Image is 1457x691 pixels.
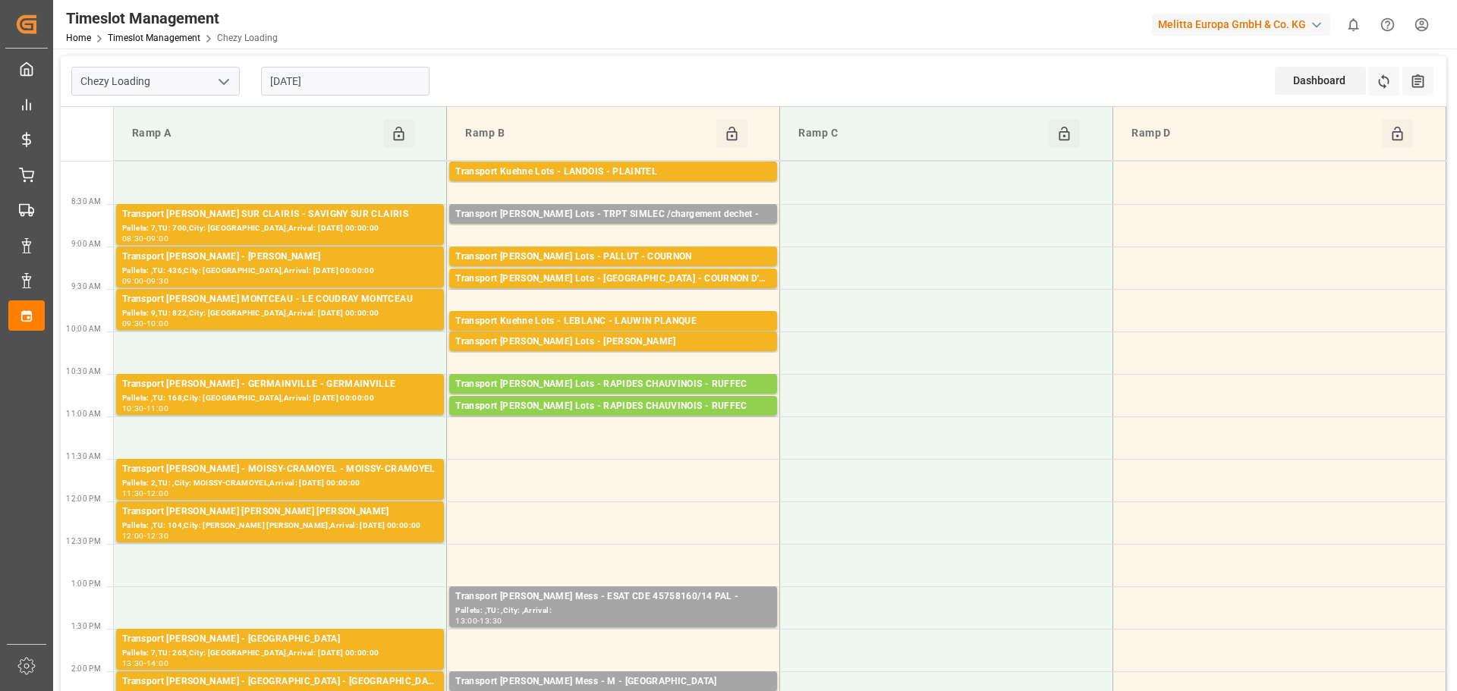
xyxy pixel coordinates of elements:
span: 1:00 PM [71,579,101,588]
span: 9:30 AM [71,282,101,291]
div: 13:30 [480,617,502,624]
div: Pallets: 2,TU: 1039,City: RUFFEC,Arrival: [DATE] 00:00:00 [455,414,771,427]
div: Pallets: 4,TU: 344,City: [GEOGRAPHIC_DATA],Arrival: [DATE] 00:00:00 [455,180,771,193]
span: 11:30 AM [66,452,101,460]
div: 09:00 [146,235,168,242]
a: Timeslot Management [108,33,200,43]
div: Pallets: ,TU: 436,City: [GEOGRAPHIC_DATA],Arrival: [DATE] 00:00:00 [122,265,438,278]
div: Pallets: 7,TU: 265,City: [GEOGRAPHIC_DATA],Arrival: [DATE] 00:00:00 [122,647,438,660]
div: 08:30 [122,235,144,242]
a: Home [66,33,91,43]
div: Transport Kuehne Lots - LEBLANC - LAUWIN PLANQUE [455,314,771,329]
div: 09:30 [146,278,168,284]
div: 12:30 [146,532,168,539]
input: Type to search/select [71,67,240,96]
div: 14:00 [146,660,168,667]
button: Help Center [1370,8,1405,42]
span: 12:30 PM [66,537,101,545]
div: Transport [PERSON_NAME] [PERSON_NAME] [PERSON_NAME] [122,504,438,520]
button: show 0 new notifications [1336,8,1370,42]
div: Pallets: 5,TU: 733,City: [GEOGRAPHIC_DATA],Arrival: [DATE] 00:00:00 [455,265,771,278]
div: Pallets: 9,TU: 822,City: [GEOGRAPHIC_DATA],Arrival: [DATE] 00:00:00 [122,307,438,320]
div: 10:00 [146,320,168,327]
div: Pallets: 2,TU: 138,City: [GEOGRAPHIC_DATA],Arrival: [DATE] 00:00:00 [455,350,771,363]
span: 1:30 PM [71,622,101,630]
div: - [144,532,146,539]
div: Transport [PERSON_NAME] Lots - TRPT SIMLEC /chargement dechet - [455,207,771,222]
div: Pallets: 7,TU: 700,City: [GEOGRAPHIC_DATA],Arrival: [DATE] 00:00:00 [122,222,438,235]
div: 13:30 [122,660,144,667]
div: Transport [PERSON_NAME] - [GEOGRAPHIC_DATA] - [GEOGRAPHIC_DATA] [122,674,438,689]
div: Transport [PERSON_NAME] MONTCEAU - LE COUDRAY MONTCEAU [122,292,438,307]
div: Transport [PERSON_NAME] Lots - [PERSON_NAME] [455,335,771,350]
span: 8:30 AM [71,197,101,206]
input: DD-MM-YYYY [261,67,430,96]
button: Melitta Europa GmbH & Co. KG [1152,10,1336,39]
div: - [144,320,146,327]
div: Ramp B [459,119,716,148]
div: Transport [PERSON_NAME] Mess - M - [GEOGRAPHIC_DATA] [455,674,771,689]
div: Pallets: 2,TU: ,City: MOISSY-CRAMOYEL,Arrival: [DATE] 00:00:00 [122,477,438,490]
div: Transport [PERSON_NAME] Lots - PALLUT - COURNON [455,250,771,265]
div: Transport [PERSON_NAME] Lots - RAPIDES CHAUVINOIS - RUFFEC [455,377,771,392]
div: Pallets: ,TU: 241,City: LAUWIN PLANQUE,Arrival: [DATE] 00:00:00 [455,329,771,342]
span: 11:00 AM [66,410,101,418]
span: 10:00 AM [66,325,101,333]
div: 11:30 [122,490,144,497]
button: open menu [212,70,234,93]
div: - [144,405,146,412]
span: 2:00 PM [71,664,101,673]
div: 09:00 [122,278,144,284]
div: Pallets: 1,TU: 539,City: RUFFEC,Arrival: [DATE] 00:00:00 [455,392,771,405]
div: - [144,490,146,497]
div: Transport [PERSON_NAME] - MOISSY-CRAMOYEL - MOISSY-CRAMOYEL [122,462,438,477]
div: Transport [PERSON_NAME] Lots - [GEOGRAPHIC_DATA] - COURNON D'AUVERGNE [455,272,771,287]
div: 12:00 [122,532,144,539]
div: Pallets: ,TU: ,City: ,Arrival: [455,605,771,617]
div: 09:30 [122,320,144,327]
div: Transport [PERSON_NAME] - [GEOGRAPHIC_DATA] [122,632,438,647]
div: Ramp C [792,119,1049,148]
span: 12:00 PM [66,495,101,503]
div: Ramp D [1125,119,1382,148]
div: Transport [PERSON_NAME] - GERMAINVILLE - GERMAINVILLE [122,377,438,392]
div: 11:00 [146,405,168,412]
div: Pallets: ,TU: 168,City: [GEOGRAPHIC_DATA],Arrival: [DATE] 00:00:00 [122,392,438,405]
div: - [144,278,146,284]
div: 13:00 [455,617,477,624]
div: Ramp A [126,119,383,148]
div: Dashboard [1275,67,1366,95]
div: Transport [PERSON_NAME] - [PERSON_NAME] [122,250,438,265]
div: Transport [PERSON_NAME] Lots - RAPIDES CHAUVINOIS - RUFFEC [455,399,771,414]
div: Transport [PERSON_NAME] Mess - ESAT CDE 45758160/14 PAL - [455,589,771,605]
div: Timeslot Management [66,7,278,30]
div: - [144,235,146,242]
div: Pallets: 5,TU: 60,City: COURNON D'AUVERGNE,Arrival: [DATE] 00:00:00 [455,287,771,300]
div: 12:00 [146,490,168,497]
div: - [144,660,146,667]
div: 10:30 [122,405,144,412]
div: Transport Kuehne Lots - LANDOIS - PLAINTEL [455,165,771,180]
div: Pallets: ,TU: ,City: ,Arrival: [455,222,771,235]
div: Melitta Europa GmbH & Co. KG [1152,14,1330,36]
span: 9:00 AM [71,240,101,248]
div: Pallets: ,TU: 104,City: [PERSON_NAME] [PERSON_NAME],Arrival: [DATE] 00:00:00 [122,520,438,532]
div: Transport [PERSON_NAME] SUR CLAIRIS - SAVIGNY SUR CLAIRIS [122,207,438,222]
div: - [477,617,480,624]
span: 10:30 AM [66,367,101,375]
